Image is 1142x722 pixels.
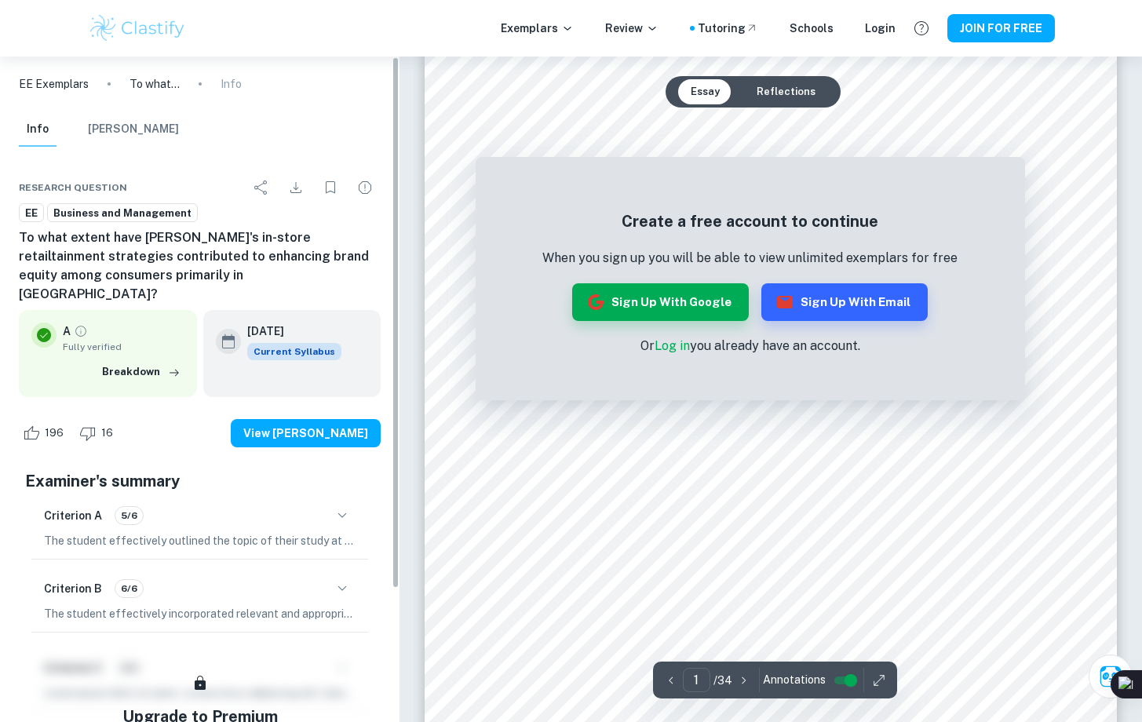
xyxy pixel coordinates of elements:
a: Schools [790,20,834,37]
p: The student effectively outlined the topic of their study at the beginning of the essay, clearly ... [44,532,356,549]
button: Essay [678,79,732,104]
p: Info [221,75,242,93]
button: Sign up with Email [761,283,928,321]
button: View [PERSON_NAME] [231,419,381,447]
p: / 34 [713,672,732,689]
div: Share [246,172,277,203]
a: Grade fully verified [74,324,88,338]
a: EE Exemplars [19,75,89,93]
p: A [63,323,71,340]
button: Breakdown [98,360,184,384]
button: Sign up with Google [572,283,749,321]
button: Reflections [744,79,828,104]
p: Or you already have an account. [542,337,958,356]
span: 5/6 [115,509,143,523]
div: Download [280,172,312,203]
span: Fully verified [63,340,184,354]
p: When you sign up you will be able to view unlimited exemplars for free [542,249,958,268]
h6: [DATE] [247,323,329,340]
a: Tutoring [698,20,758,37]
h6: To what extent have [PERSON_NAME]'s in-store retailtainment strategies contributed to enhancing b... [19,228,381,304]
h6: Criterion B [44,580,102,597]
a: Business and Management [47,203,198,223]
p: Exemplars [501,20,574,37]
span: 16 [93,425,122,441]
a: EE [19,203,44,223]
span: Annotations [763,672,826,688]
p: Review [605,20,659,37]
p: To what extent have [PERSON_NAME]'s in-store retailtainment strategies contributed to enhancing b... [130,75,180,93]
h5: Create a free account to continue [542,210,958,233]
span: 6/6 [115,582,143,596]
span: EE [20,206,43,221]
img: Clastify logo [88,13,188,44]
button: [PERSON_NAME] [88,112,179,147]
button: Info [19,112,57,147]
a: Login [865,20,896,37]
div: Like [19,421,72,446]
p: The student effectively incorporated relevant and appropriate source material throughout the essa... [44,605,356,622]
span: 196 [36,425,72,441]
div: Dislike [75,421,122,446]
span: Current Syllabus [247,343,341,360]
div: Report issue [349,172,381,203]
div: Bookmark [315,172,346,203]
span: Research question [19,180,127,195]
a: Log in [655,338,690,353]
button: Help and Feedback [908,15,935,42]
h6: Criterion A [44,507,102,524]
button: JOIN FOR FREE [947,14,1055,42]
div: This exemplar is based on the current syllabus. Feel free to refer to it for inspiration/ideas wh... [247,343,341,360]
button: Ask Clai [1089,655,1133,698]
span: Business and Management [48,206,197,221]
h5: Examiner's summary [25,469,374,493]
